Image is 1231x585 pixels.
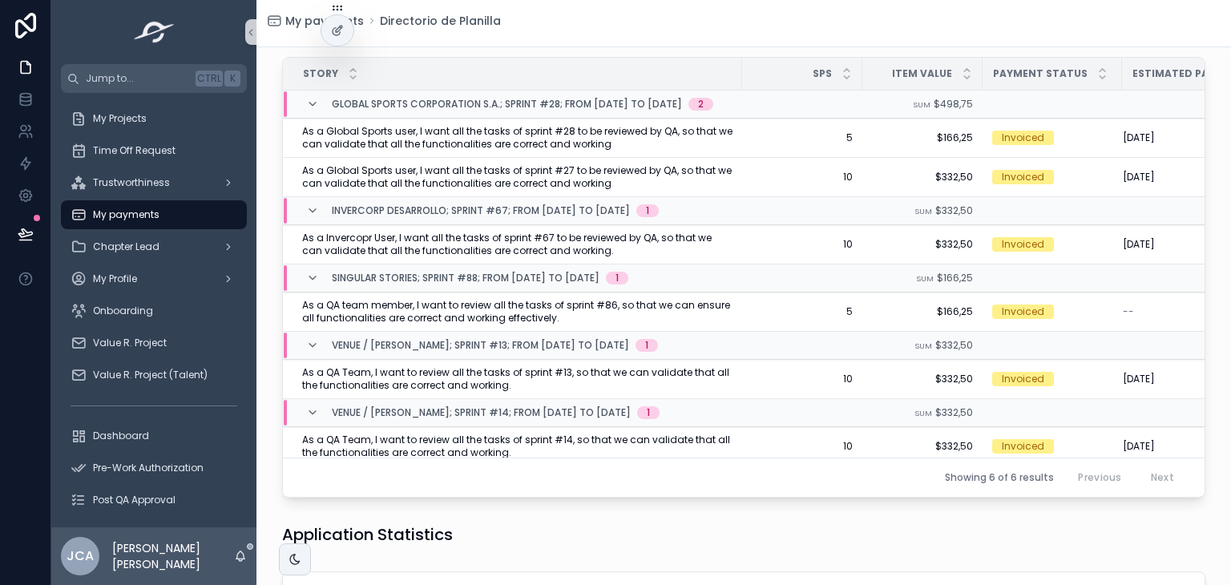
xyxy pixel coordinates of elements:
[61,329,247,357] a: Value R. Project
[1123,171,1155,184] span: [DATE]
[1002,237,1044,252] div: Invoiced
[332,98,682,111] span: Global Sports Corporation S.A.; Sprint #28; From [DATE] to [DATE]
[93,305,153,317] span: Onboarding
[913,99,930,110] small: Sum
[1002,131,1044,145] div: Invoiced
[61,232,247,261] a: Chapter Lead
[302,299,733,325] span: As a QA team member, I want to review all the tasks of sprint #86, so that we can ensure all func...
[1132,67,1224,80] span: Estimated Payment Date
[993,67,1088,80] span: Payment status
[302,434,733,459] span: As a QA Team, I want to review all the tasks of sprint #14, so that we can validate that all the ...
[813,67,832,80] span: SPs
[1002,305,1044,319] div: Invoiced
[266,13,364,29] a: My payments
[61,454,247,482] a: Pre-Work Authorization
[752,171,853,184] span: 10
[303,67,338,80] span: Story
[937,271,973,284] span: $166,25
[380,13,501,29] a: Directorio de Planilla
[892,67,952,80] span: Item value
[872,171,973,184] span: $332,50
[934,97,973,111] span: $498,75
[945,471,1054,484] span: Showing 6 of 6 results
[916,273,934,284] small: Sum
[86,72,189,85] span: Jump to...
[93,112,147,125] span: My Projects
[93,240,159,253] span: Chapter Lead
[61,297,247,325] a: Onboarding
[93,208,159,221] span: My payments
[1123,440,1155,453] span: [DATE]
[61,104,247,133] a: My Projects
[872,305,973,318] span: $166,25
[1002,372,1044,386] div: Invoiced
[93,176,170,189] span: Trustworthiness
[752,373,853,385] span: 10
[935,204,973,217] span: $332,50
[226,72,239,85] span: K
[51,93,256,527] div: scrollable content
[61,361,247,389] a: Value R. Project (Talent)
[93,526,130,539] span: Reports
[282,523,453,546] h1: Application Statistics
[332,204,630,217] span: Invercorp Desarrollo; Sprint #67; From [DATE] to [DATE]
[914,341,932,351] small: Sum
[93,462,204,474] span: Pre-Work Authorization
[61,200,247,229] a: My payments
[61,422,247,450] a: Dashboard
[914,206,932,216] small: Sum
[61,518,247,547] a: Reports
[112,540,234,572] p: [PERSON_NAME] [PERSON_NAME]
[61,486,247,514] a: Post QA Approval
[196,71,223,87] span: Ctrl
[1002,170,1044,184] div: Invoiced
[872,238,973,251] span: $332,50
[872,131,973,144] span: $166,25
[698,98,704,111] div: 2
[647,406,650,419] div: 1
[1123,305,1134,318] span: --
[93,144,176,157] span: Time Off Request
[302,125,733,151] span: As a Global Sports user, I want all the tasks of sprint #28 to be reviewed by QA, so that we can ...
[1123,131,1155,144] span: [DATE]
[61,64,247,93] button: Jump to...CtrlK
[645,339,648,352] div: 1
[646,204,649,217] div: 1
[61,264,247,293] a: My Profile
[93,430,149,442] span: Dashboard
[615,272,619,284] div: 1
[302,164,733,190] span: As a Global Sports user, I want all the tasks of sprint #27 to be reviewed by QA, so that we can ...
[752,131,853,144] span: 5
[1002,439,1044,454] div: Invoiced
[93,337,167,349] span: Value R. Project
[752,440,853,453] span: 10
[302,232,733,257] span: As a Invercopr User, I want all the tasks of sprint #67 to be reviewed by QA, so that we can vali...
[914,408,932,418] small: Sum
[93,494,176,506] span: Post QA Approval
[332,272,599,284] span: Singular Stories; Sprint #88; From [DATE] to [DATE]
[752,305,853,318] span: 5
[332,406,631,419] span: Venue / [PERSON_NAME]; Sprint #14; From [DATE] to [DATE]
[93,272,137,285] span: My Profile
[61,168,247,197] a: Trustworthiness
[93,369,208,381] span: Value R. Project (Talent)
[129,19,180,45] img: App logo
[872,440,973,453] span: $332,50
[67,547,94,566] span: JCA
[302,366,733,392] span: As a QA Team, I want to review all the tasks of sprint #13, so that we can validate that all the ...
[332,339,629,352] span: Venue / [PERSON_NAME]; Sprint #13; From [DATE] to [DATE]
[285,13,364,29] span: My payments
[872,373,973,385] span: $332,50
[1123,373,1155,385] span: [DATE]
[1123,238,1155,251] span: [DATE]
[752,238,853,251] span: 10
[61,136,247,165] a: Time Off Request
[935,405,973,419] span: $332,50
[935,338,973,352] span: $332,50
